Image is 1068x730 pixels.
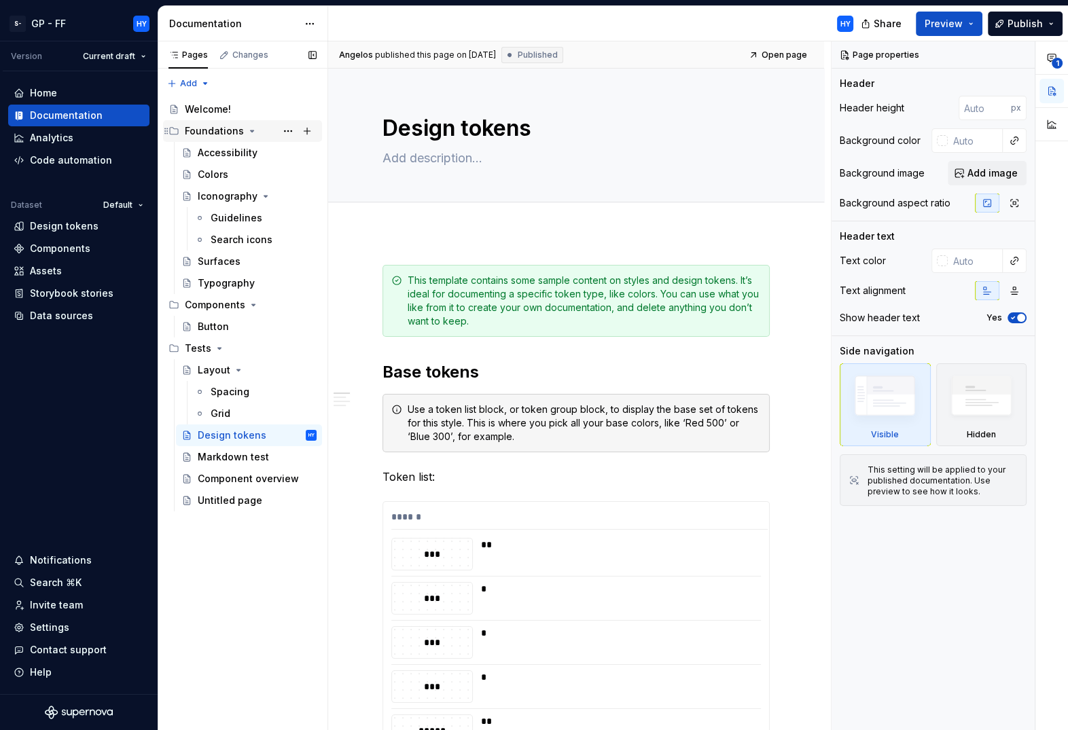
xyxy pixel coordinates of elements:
a: Storybook stories [8,282,149,304]
input: Auto [959,96,1011,120]
button: Help [8,661,149,683]
div: Documentation [30,109,103,122]
span: Publish [1008,17,1043,31]
div: Help [30,665,52,679]
a: Grid [189,403,322,424]
button: Share [854,12,910,36]
span: Published [518,50,558,60]
div: Tests [163,337,322,359]
div: Design tokens [30,219,99,233]
div: Spacing [211,385,249,399]
div: Grid [211,407,230,420]
div: Typography [198,276,255,290]
div: Design tokens [198,428,266,442]
div: Contact support [30,643,107,657]
a: Component overview [176,468,322,490]
button: Notifications [8,549,149,571]
a: Open page [745,45,813,65]
h2: Base tokens [382,361,770,383]
a: Guidelines [189,207,322,229]
div: Text color [840,254,886,268]
div: Iconography [198,189,257,203]
div: Background color [840,134,921,147]
div: Header text [840,230,895,243]
div: S- [10,16,26,32]
span: Share [874,17,902,31]
input: Auto [948,128,1003,153]
div: Surfaces [198,255,241,268]
div: Version [11,51,42,62]
span: Add image [967,166,1018,180]
div: Dataset [11,200,42,211]
div: Assets [30,264,62,278]
div: Use a token list block, or token group block, to display the base set of tokens for this style. T... [408,403,761,443]
p: px [1011,103,1021,113]
span: Open page [762,50,807,60]
a: Settings [8,617,149,638]
span: Add [180,78,197,89]
a: Welcome! [163,98,322,120]
div: Components [163,294,322,316]
a: Analytics [8,127,149,149]
span: Default [103,200,132,211]
a: Assets [8,260,149,282]
div: This setting will be applied to your published documentation. Use preview to see how it looks. [868,464,1018,497]
p: Token list: [382,469,770,485]
span: Preview [925,17,963,31]
div: Changes [232,50,268,60]
div: Welcome! [185,103,231,116]
button: Default [97,196,149,215]
div: published this page on [DATE] [375,50,496,60]
a: Documentation [8,105,149,126]
a: Markdown test [176,446,322,468]
span: 1 [1052,58,1063,69]
a: Accessibility [176,142,322,164]
div: Hidden [936,363,1027,446]
div: Button [198,320,229,333]
div: Storybook stories [30,287,113,300]
div: Visible [871,429,899,440]
a: Colors [176,164,322,185]
span: Current draft [83,51,135,62]
a: Untitled page [176,490,322,511]
a: Spacing [189,381,322,403]
label: Yes [986,312,1002,323]
a: Invite team [8,594,149,616]
svg: Supernova Logo [45,706,113,719]
div: HY [308,428,315,442]
button: Contact support [8,639,149,661]
button: Add [163,74,214,93]
div: Accessibility [198,146,257,160]
a: Code automation [8,149,149,171]
button: Search ⌘K [8,572,149,594]
a: Surfaces [176,251,322,272]
a: Search icons [189,229,322,251]
div: Colors [198,168,228,181]
div: Home [30,86,57,100]
div: Components [185,298,245,312]
div: Layout [198,363,230,377]
div: Settings [30,621,69,634]
div: Component overview [198,472,299,486]
a: Design tokens [8,215,149,237]
div: Code automation [30,153,112,167]
div: Background image [840,166,925,180]
div: Page tree [163,98,322,511]
div: Components [30,242,90,255]
div: Documentation [169,17,298,31]
div: Foundations [185,124,244,138]
span: Angelos [339,50,373,60]
button: Preview [916,12,982,36]
a: Button [176,316,322,337]
a: Typography [176,272,322,294]
div: Visible [840,363,931,446]
button: Current draft [77,47,152,66]
div: Data sources [30,309,93,323]
div: Analytics [30,131,73,145]
div: Show header text [840,311,920,325]
div: Tests [185,342,211,355]
button: S-GP - FFHY [3,9,155,38]
div: Guidelines [211,211,262,225]
a: Components [8,238,149,259]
